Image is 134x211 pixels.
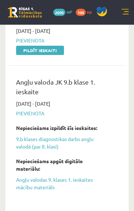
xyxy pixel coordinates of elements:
span: Pievienota [16,110,107,117]
span: mP [66,9,72,15]
span: 2690 [53,9,65,16]
a: Pildīt ieskaiti [16,46,64,55]
a: 9.b klases diagnostikas darbs angļu valodā (par 8. klasi) [16,136,107,151]
span: [DATE] - [DATE] [16,100,50,108]
span: [DATE] - [DATE] [16,27,50,35]
span: Pievienota [16,37,107,45]
div: Nepieciešams izpildīt šīs ieskaites: [16,125,107,132]
a: Angļu valodas 9. klases 1. ieskaites mācību materiāls [16,176,107,191]
span: 100 [76,9,86,16]
a: 100 xp [76,9,95,15]
div: Nepieciešams apgūt digitālo materiālu: [16,158,107,173]
div: Angļu valoda JK 9.b klase 1. ieskaite [16,77,107,100]
span: xp [87,9,91,15]
a: Rīgas 1. Tālmācības vidusskola [8,7,42,18]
